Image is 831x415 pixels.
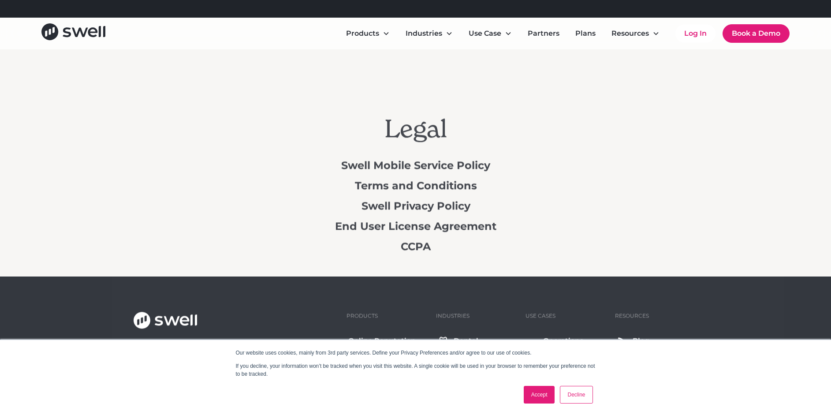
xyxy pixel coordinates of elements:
div: Operations Leader [543,336,606,357]
a: Partners [521,25,566,42]
div: Resources [615,312,649,320]
a: Dental [436,334,518,348]
h1: Legal [384,114,447,143]
div: Use Case [469,28,501,39]
a: Book a Demo [723,24,790,43]
a: End User License Agreement [335,220,496,232]
p: Our website uses cookies, mainly from 3rd party services. Define your Privacy Preferences and/or ... [236,349,596,357]
a: home [41,23,105,43]
a: Swell Mobile Service Policy [341,159,490,172]
div: Resources [604,25,667,42]
a: Decline [560,386,593,404]
a: Plans [568,25,603,42]
a: CCPA [401,240,431,253]
a: Operations Leader [525,334,608,359]
div: Industries [406,28,442,39]
a: Swell Privacy Policy [361,199,470,212]
p: If you decline, your information won’t be tracked when you visit this website. A single cookie wi... [236,362,596,378]
div: Products [347,312,378,320]
div: Resources [611,28,649,39]
div: Products [339,25,397,42]
a: Online Reputation Management [347,334,429,359]
div: Use Case [462,25,519,42]
div: Industries [436,312,470,320]
a: Log In [675,25,715,42]
div: Industries [399,25,460,42]
a: Accept [524,386,555,404]
div: Dental [454,336,478,346]
div: Online Reputation Management [348,336,427,357]
div: Products [346,28,379,39]
a: Blog [615,334,696,348]
div: Blog [633,336,649,346]
div: Use Cases [525,312,555,320]
a: Terms and Conditions [354,179,477,192]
